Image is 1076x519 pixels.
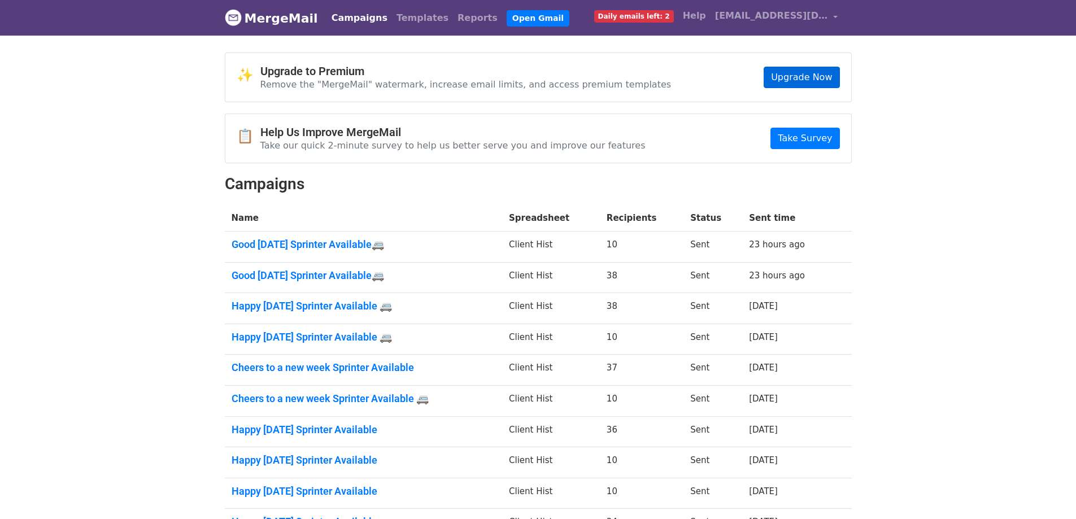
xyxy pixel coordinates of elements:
[600,416,683,447] td: 36
[502,293,600,324] td: Client Hist
[749,425,778,435] a: [DATE]
[600,232,683,263] td: 10
[237,128,260,145] span: 📋
[683,416,742,447] td: Sent
[749,363,778,373] a: [DATE]
[260,64,672,78] h4: Upgrade to Premium
[600,478,683,509] td: 10
[232,238,496,251] a: Good [DATE] Sprinter Available🚐
[770,128,839,149] a: Take Survey
[749,394,778,404] a: [DATE]
[502,386,600,417] td: Client Hist
[683,232,742,263] td: Sent
[600,262,683,293] td: 38
[507,10,569,27] a: Open Gmail
[764,67,839,88] a: Upgrade Now
[232,424,496,436] a: Happy [DATE] Sprinter Available
[502,478,600,509] td: Client Hist
[392,7,453,29] a: Templates
[1020,465,1076,519] iframe: Chat Widget
[232,361,496,374] a: Cheers to a new week Sprinter Available
[742,205,834,232] th: Sent time
[683,447,742,478] td: Sent
[683,324,742,355] td: Sent
[749,301,778,311] a: [DATE]
[600,293,683,324] td: 38
[225,6,318,30] a: MergeMail
[600,447,683,478] td: 10
[225,175,852,194] h2: Campaigns
[715,9,828,23] span: [EMAIL_ADDRESS][DOMAIN_NAME]
[232,300,496,312] a: Happy [DATE] Sprinter Available 🚐
[683,293,742,324] td: Sent
[225,205,503,232] th: Name
[600,324,683,355] td: 10
[502,262,600,293] td: Client Hist
[225,9,242,26] img: MergeMail logo
[600,386,683,417] td: 10
[502,205,600,232] th: Spreadsheet
[232,485,496,498] a: Happy [DATE] Sprinter Available
[683,205,742,232] th: Status
[749,332,778,342] a: [DATE]
[502,416,600,447] td: Client Hist
[683,478,742,509] td: Sent
[600,205,683,232] th: Recipients
[260,125,646,139] h4: Help Us Improve MergeMail
[683,386,742,417] td: Sent
[232,331,496,343] a: Happy [DATE] Sprinter Available 🚐
[683,355,742,386] td: Sent
[232,392,496,405] a: Cheers to a new week Sprinter Available 🚐
[683,262,742,293] td: Sent
[232,454,496,466] a: Happy [DATE] Sprinter Available
[749,271,805,281] a: 23 hours ago
[502,232,600,263] td: Client Hist
[711,5,843,31] a: [EMAIL_ADDRESS][DOMAIN_NAME]
[260,139,646,151] p: Take our quick 2-minute survey to help us better serve you and improve our features
[590,5,678,27] a: Daily emails left: 2
[237,67,260,84] span: ✨
[327,7,392,29] a: Campaigns
[749,239,805,250] a: 23 hours ago
[749,486,778,496] a: [DATE]
[453,7,502,29] a: Reports
[594,10,674,23] span: Daily emails left: 2
[502,324,600,355] td: Client Hist
[260,78,672,90] p: Remove the "MergeMail" watermark, increase email limits, and access premium templates
[502,355,600,386] td: Client Hist
[678,5,711,27] a: Help
[502,447,600,478] td: Client Hist
[232,269,496,282] a: Good [DATE] Sprinter Available🚐
[600,355,683,386] td: 37
[749,455,778,465] a: [DATE]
